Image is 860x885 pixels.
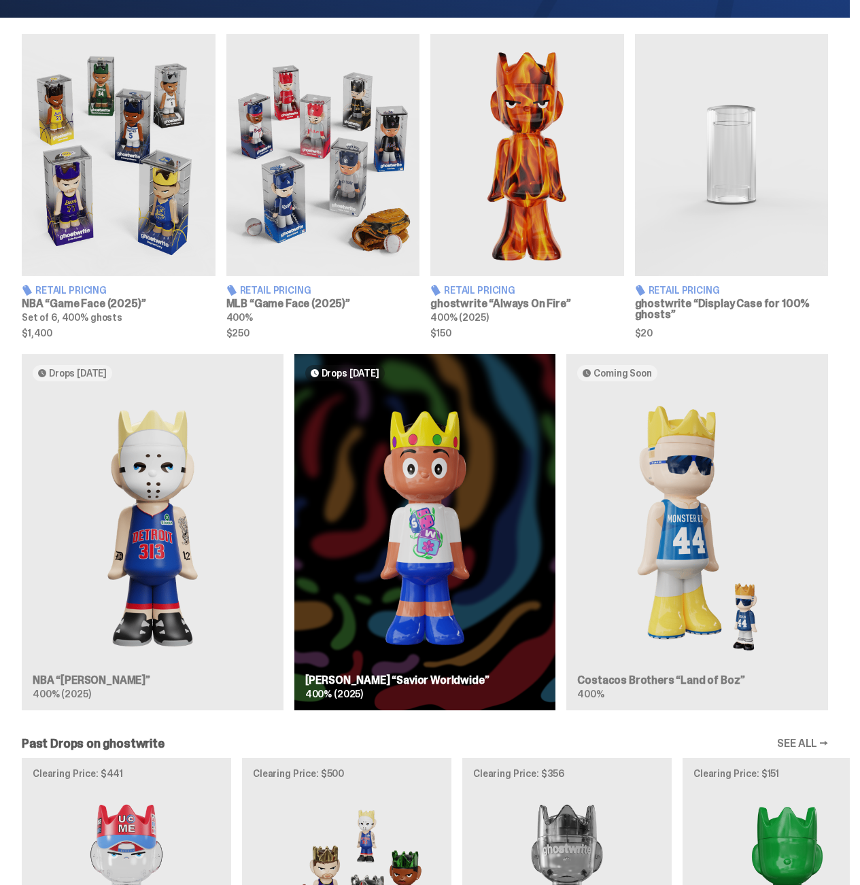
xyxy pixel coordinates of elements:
span: 400% [577,688,604,700]
img: Display Case for 100% ghosts [635,34,829,276]
span: Retail Pricing [35,285,107,295]
span: Coming Soon [594,368,651,379]
h3: [PERSON_NAME] “Savior Worldwide” [305,675,545,686]
span: Retail Pricing [444,285,515,295]
img: Eminem [33,392,273,664]
span: 400% (2025) [305,688,363,700]
h3: ghostwrite “Always On Fire” [430,298,624,309]
img: Savior Worldwide [305,392,545,664]
span: $250 [226,328,420,338]
h3: NBA “[PERSON_NAME]” [33,675,273,686]
span: Retail Pricing [240,285,311,295]
span: Set of 6, 400% ghosts [22,311,122,324]
h2: Past Drops on ghostwrite [22,737,165,750]
img: Game Face (2025) [22,34,216,276]
span: 400% [226,311,253,324]
p: Clearing Price: $356 [473,769,661,778]
span: 400% (2025) [430,311,488,324]
span: $1,400 [22,328,216,338]
a: Display Case for 100% ghosts Retail Pricing [635,34,829,338]
h3: ghostwrite “Display Case for 100% ghosts” [635,298,829,320]
h3: MLB “Game Face (2025)” [226,298,420,309]
h3: NBA “Game Face (2025)” [22,298,216,309]
a: Game Face (2025) Retail Pricing [226,34,420,338]
a: Game Face (2025) Retail Pricing [22,34,216,338]
img: Land of Boz [577,392,817,664]
p: Clearing Price: $500 [253,769,441,778]
span: $150 [430,328,624,338]
a: Always On Fire Retail Pricing [430,34,624,338]
h3: Costacos Brothers “Land of Boz” [577,675,817,686]
img: Game Face (2025) [226,34,420,276]
span: $20 [635,328,829,338]
span: Drops [DATE] [49,368,107,379]
img: Always On Fire [430,34,624,276]
span: Retail Pricing [649,285,720,295]
a: SEE ALL → [777,738,828,749]
span: 400% (2025) [33,688,90,700]
span: Drops [DATE] [322,368,379,379]
p: Clearing Price: $441 [33,769,220,778]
